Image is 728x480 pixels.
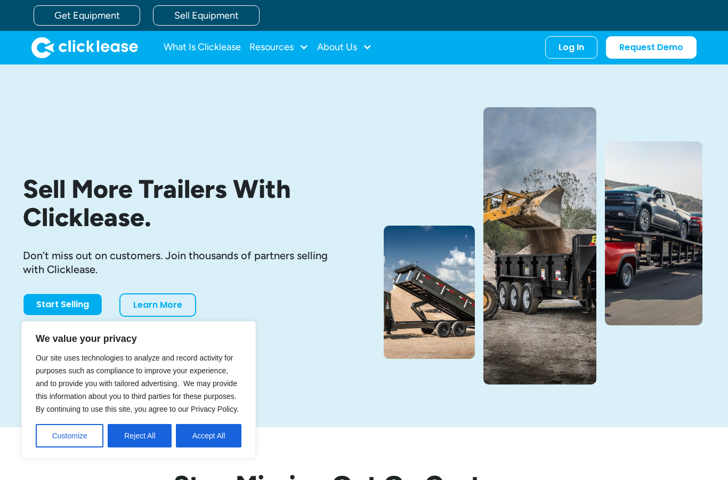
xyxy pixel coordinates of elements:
[31,37,138,58] a: home
[164,37,241,58] a: What Is Clicklease
[108,424,172,447] button: Reject All
[559,42,584,53] div: Log In
[606,36,697,59] a: Request Demo
[36,332,241,345] p: We value your privacy
[36,424,103,447] button: Customize
[34,5,140,26] a: Get Equipment
[176,424,241,447] button: Accept All
[249,37,309,58] div: Resources
[31,37,138,58] img: Clicklease logo
[153,5,260,26] a: Sell Equipment
[317,37,372,58] div: About Us
[23,249,347,276] div: Don’t miss out on customers. Join thousands of partners selling with Clicklease.
[21,321,256,459] div: We value your privacy
[36,354,239,413] span: Our site uses technologies to analyze and record activity for purposes such as compliance to impr...
[119,293,196,317] a: Learn More
[23,293,102,316] a: Start Selling
[23,175,347,231] h1: Sell More Trailers With Clicklease.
